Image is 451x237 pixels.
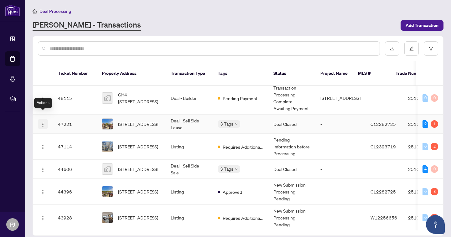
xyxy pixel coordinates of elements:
img: Logo [40,190,45,195]
span: C12282725 [371,121,396,127]
button: Logo [38,187,48,197]
img: thumbnail-img [102,141,113,152]
div: 0 [431,94,438,102]
td: 43928 [53,205,97,231]
button: Add Transaction [401,20,443,31]
span: [STREET_ADDRESS] [118,121,158,127]
span: Pending Payment [223,95,257,102]
td: 47221 [53,115,97,134]
div: 1 [431,120,438,128]
th: Tags [213,61,268,86]
button: edit [404,41,419,56]
button: Logo [38,93,48,103]
button: Logo [38,142,48,152]
span: down [235,122,238,126]
img: Logo [40,122,45,127]
td: New Submission - Processing Pending [268,179,315,205]
span: 3 Tags [220,165,233,173]
span: Requires Additional Docs [223,143,263,150]
span: [STREET_ADDRESS] [118,143,158,150]
td: 2512217 [403,179,447,205]
img: Logo [40,96,45,101]
td: 2510774 [403,160,447,179]
td: - [315,205,365,231]
div: 0 [422,214,428,221]
div: 0 [422,143,428,150]
span: home [33,9,37,13]
div: 2 [422,120,428,128]
div: 0 [422,94,428,102]
span: C12282725 [371,189,396,194]
span: GH4-[STREET_ADDRESS] [118,91,161,105]
td: 2512217 [403,115,447,134]
th: Project Name [315,61,353,86]
img: thumbnail-img [102,212,113,223]
td: 44606 [53,160,97,179]
span: Approved [223,188,242,195]
img: logo [5,5,20,16]
span: [STREET_ADDRESS] [118,214,158,221]
td: Deal Closed [268,160,315,179]
img: Logo [40,145,45,150]
td: Listing [166,134,213,160]
th: MLS # [353,61,391,86]
button: Logo [38,119,48,129]
img: Logo [40,167,45,172]
td: Deal - Builder [166,82,213,115]
td: 47114 [53,134,97,160]
td: Listing [166,179,213,205]
td: Pending Information before Processing [268,134,315,160]
th: Trade Number [391,61,434,86]
td: - [315,179,365,205]
span: 3 Tags [220,120,233,127]
td: 48115 [53,82,97,115]
span: [STREET_ADDRESS] [118,166,158,173]
span: PJ [10,220,15,229]
div: 0 [422,188,428,195]
td: Deal - Sell Side Lease [166,115,213,134]
div: 4 [422,165,428,173]
th: Ticket Number [53,61,97,86]
td: 2512675 [403,82,447,115]
div: 0 [431,165,438,173]
div: 3 [431,188,438,195]
span: W12256656 [371,215,397,220]
th: Property Address [97,61,166,86]
button: Logo [38,213,48,223]
img: thumbnail-img [102,93,113,103]
span: Deal Processing [39,8,71,14]
td: Deal - Sell Side Sale [166,160,213,179]
td: 2510774 [403,205,447,231]
div: 1 [431,214,438,221]
span: download [390,46,394,51]
span: C12323719 [371,144,396,149]
img: thumbnail-img [102,119,113,129]
span: down [235,167,238,171]
td: Listing [166,205,213,231]
img: thumbnail-img [102,164,113,174]
span: Requires Additional Docs [223,214,263,221]
div: Actions [34,98,52,108]
a: [PERSON_NAME] - Transactions [33,20,141,31]
td: Transaction Processing Complete - Awaiting Payment [268,82,315,115]
img: thumbnail-img [102,186,113,197]
td: [STREET_ADDRESS] [315,82,365,115]
td: New Submission - Processing Pending [268,205,315,231]
td: - [315,115,365,134]
span: Add Transaction [406,20,438,30]
span: edit [409,46,414,51]
img: Logo [40,216,45,221]
td: 44396 [53,179,97,205]
th: Status [268,61,315,86]
button: Logo [38,164,48,174]
div: 2 [431,143,438,150]
span: filter [429,46,433,51]
button: download [385,41,399,56]
button: filter [424,41,438,56]
span: [STREET_ADDRESS] [118,188,158,195]
td: - [315,134,365,160]
button: Open asap [426,215,445,234]
th: Transaction Type [166,61,213,86]
td: Deal Closed [268,115,315,134]
td: - [315,160,365,179]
